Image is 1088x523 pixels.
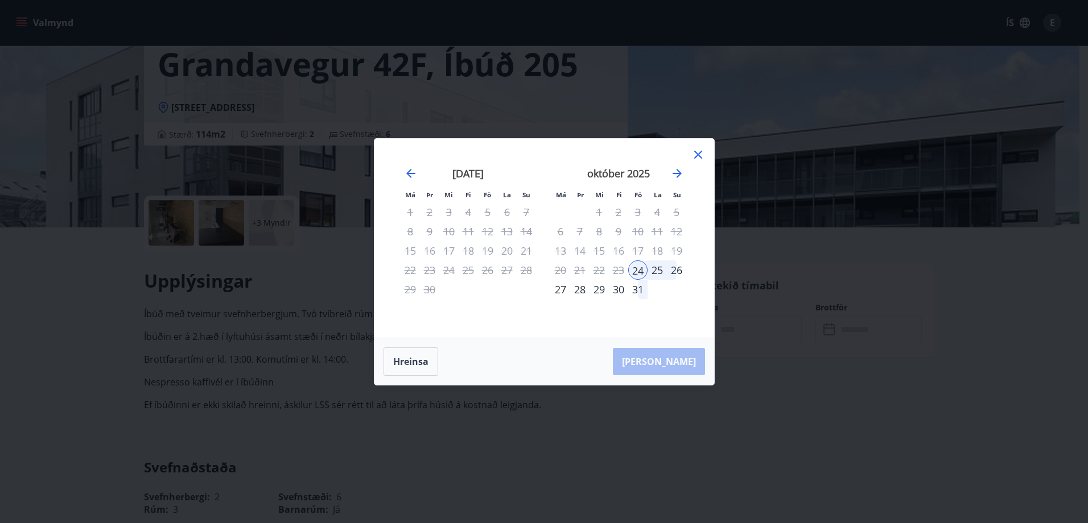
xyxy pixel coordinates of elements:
td: Not available. mánudagur, 20. október 2025 [551,260,570,280]
td: Not available. föstudagur, 3. október 2025 [628,202,648,222]
td: Choose föstudagur, 31. október 2025 as your check-out date. It’s available. [628,280,648,299]
div: Calendar [388,152,700,324]
td: Choose miðvikudagur, 29. október 2025 as your check-out date. It’s available. [590,280,609,299]
small: Fö [634,190,642,199]
td: Not available. þriðjudagur, 16. september 2025 [420,241,439,260]
small: Má [556,190,566,199]
small: La [654,190,662,199]
td: Not available. þriðjudagur, 14. október 2025 [570,241,590,260]
small: Su [673,190,681,199]
td: Not available. mánudagur, 1. september 2025 [401,202,420,222]
div: Move forward to switch to the next month. [670,167,684,180]
div: Aðeins útritun í boði [478,241,497,260]
td: Not available. fimmtudagur, 11. september 2025 [459,222,478,241]
small: Mi [595,190,604,199]
div: 27 [551,280,570,299]
td: Not available. laugardagur, 6. september 2025 [497,202,517,222]
td: Not available. laugardagur, 18. október 2025 [648,241,667,260]
td: Not available. miðvikudagur, 1. október 2025 [590,202,609,222]
td: Not available. laugardagur, 27. september 2025 [497,260,517,280]
div: 24 [628,260,648,280]
td: Not available. miðvikudagur, 10. september 2025 [439,222,459,241]
td: Not available. þriðjudagur, 7. október 2025 [570,222,590,241]
td: Not available. fimmtudagur, 16. október 2025 [609,241,628,260]
td: Not available. sunnudagur, 12. október 2025 [667,222,686,241]
td: Not available. mánudagur, 6. október 2025 [551,222,570,241]
td: Not available. miðvikudagur, 8. október 2025 [590,222,609,241]
td: Not available. fimmtudagur, 9. október 2025 [609,222,628,241]
td: Not available. mánudagur, 15. september 2025 [401,241,420,260]
div: Aðeins útritun í boði [628,241,648,260]
td: Not available. föstudagur, 19. september 2025 [478,241,497,260]
div: Move backward to switch to the previous month. [404,167,418,180]
td: Not available. sunnudagur, 19. október 2025 [667,241,686,260]
td: Selected as start date. föstudagur, 24. október 2025 [628,260,648,280]
td: Not available. föstudagur, 17. október 2025 [628,241,648,260]
small: Mi [444,190,453,199]
td: Not available. fimmtudagur, 25. september 2025 [459,260,478,280]
td: Not available. mánudagur, 8. september 2025 [401,222,420,241]
td: Choose mánudagur, 27. október 2025 as your check-out date. It’s available. [551,280,570,299]
td: Not available. sunnudagur, 5. október 2025 [667,202,686,222]
div: 25 [648,260,667,280]
td: Not available. miðvikudagur, 22. október 2025 [590,260,609,280]
small: La [503,190,511,199]
div: 31 [628,280,648,299]
td: Not available. fimmtudagur, 23. október 2025 [609,260,628,280]
small: Þr [426,190,433,199]
td: Not available. föstudagur, 10. október 2025 [628,222,648,241]
strong: október 2025 [587,167,650,180]
td: Not available. föstudagur, 26. september 2025 [478,260,497,280]
td: Not available. þriðjudagur, 30. september 2025 [420,280,439,299]
td: Not available. fimmtudagur, 2. október 2025 [609,202,628,222]
td: Not available. miðvikudagur, 15. október 2025 [590,241,609,260]
td: Not available. fimmtudagur, 4. september 2025 [459,202,478,222]
small: Su [522,190,530,199]
div: 26 [667,260,686,280]
div: Aðeins útritun í boði [551,222,570,241]
td: Not available. þriðjudagur, 9. september 2025 [420,222,439,241]
div: 29 [590,280,609,299]
small: Þr [577,190,584,199]
td: Not available. laugardagur, 4. október 2025 [648,202,667,222]
td: Not available. laugardagur, 13. september 2025 [497,222,517,241]
div: 28 [570,280,590,299]
div: Aðeins útritun í boði [551,260,570,280]
td: Choose þriðjudagur, 28. október 2025 as your check-out date. It’s available. [570,280,590,299]
td: Not available. fimmtudagur, 18. september 2025 [459,241,478,260]
td: Not available. mánudagur, 13. október 2025 [551,241,570,260]
div: Aðeins útritun í boði [667,222,686,241]
td: Choose laugardagur, 25. október 2025 as your check-out date. It’s available. [648,260,667,280]
td: Not available. miðvikudagur, 17. september 2025 [439,241,459,260]
td: Not available. miðvikudagur, 3. september 2025 [439,202,459,222]
td: Choose fimmtudagur, 30. október 2025 as your check-out date. It’s available. [609,280,628,299]
td: Not available. laugardagur, 20. september 2025 [497,241,517,260]
td: Not available. mánudagur, 22. september 2025 [401,260,420,280]
td: Not available. sunnudagur, 7. september 2025 [517,202,536,222]
td: Not available. þriðjudagur, 2. september 2025 [420,202,439,222]
td: Not available. föstudagur, 12. september 2025 [478,222,497,241]
div: 30 [609,280,628,299]
small: Fi [465,190,471,199]
td: Not available. þriðjudagur, 23. september 2025 [420,260,439,280]
small: Má [405,190,415,199]
td: Not available. sunnudagur, 28. september 2025 [517,260,536,280]
td: Not available. sunnudagur, 14. september 2025 [517,222,536,241]
small: Fi [616,190,622,199]
td: Not available. föstudagur, 5. september 2025 [478,202,497,222]
button: Hreinsa [384,347,438,376]
td: Not available. sunnudagur, 21. september 2025 [517,241,536,260]
div: Aðeins útritun í boði [420,280,439,299]
td: Choose sunnudagur, 26. október 2025 as your check-out date. It’s available. [667,260,686,280]
td: Not available. miðvikudagur, 24. september 2025 [439,260,459,280]
td: Not available. þriðjudagur, 21. október 2025 [570,260,590,280]
td: Not available. mánudagur, 29. september 2025 [401,280,420,299]
td: Not available. laugardagur, 11. október 2025 [648,222,667,241]
small: Fö [484,190,491,199]
strong: [DATE] [452,167,484,180]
